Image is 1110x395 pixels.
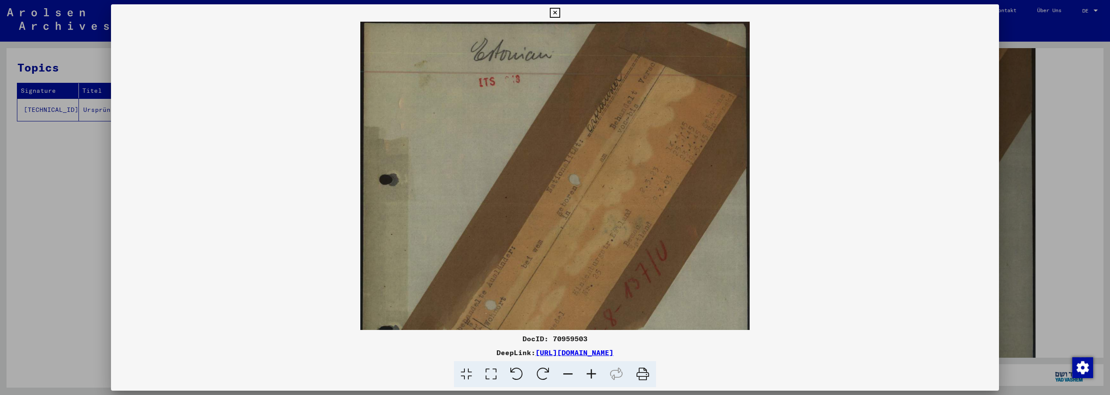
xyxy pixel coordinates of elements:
[1072,357,1093,378] div: Zustimmung ändern
[1072,357,1093,378] img: Zustimmung ändern
[535,348,614,357] a: [URL][DOMAIN_NAME]
[111,347,999,358] div: DeepLink:
[111,333,999,344] div: DocID: 70959503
